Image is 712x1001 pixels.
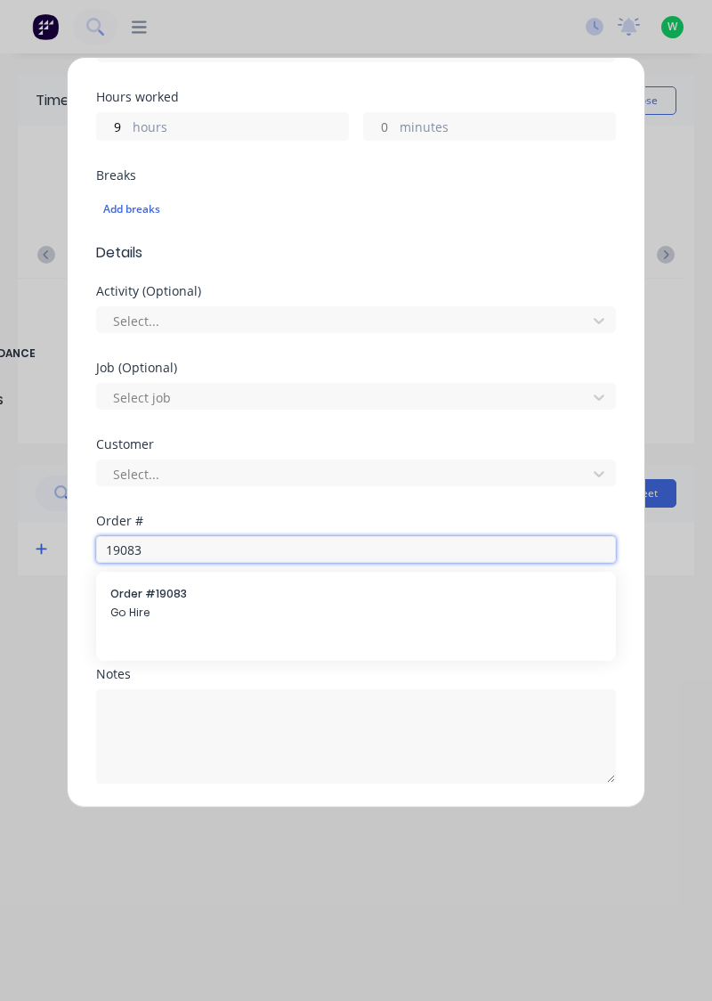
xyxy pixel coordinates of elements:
div: Activity (Optional) [96,285,616,297]
div: Breaks [96,169,616,182]
div: Order #19083Go Hire [110,586,602,623]
input: Search order number... [96,536,616,563]
div: Hours worked [96,91,616,103]
span: Details [96,242,616,264]
label: hours [133,118,348,140]
label: minutes [400,118,615,140]
span: Go Hire [110,605,602,621]
div: Add breaks [103,198,609,221]
input: 0 [364,113,395,140]
div: Customer [96,438,616,451]
div: Notes [96,668,616,680]
span: Order # 19083 [110,586,602,602]
div: Order # [96,515,616,527]
input: 0 [97,113,128,140]
div: Job (Optional) [96,362,616,374]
